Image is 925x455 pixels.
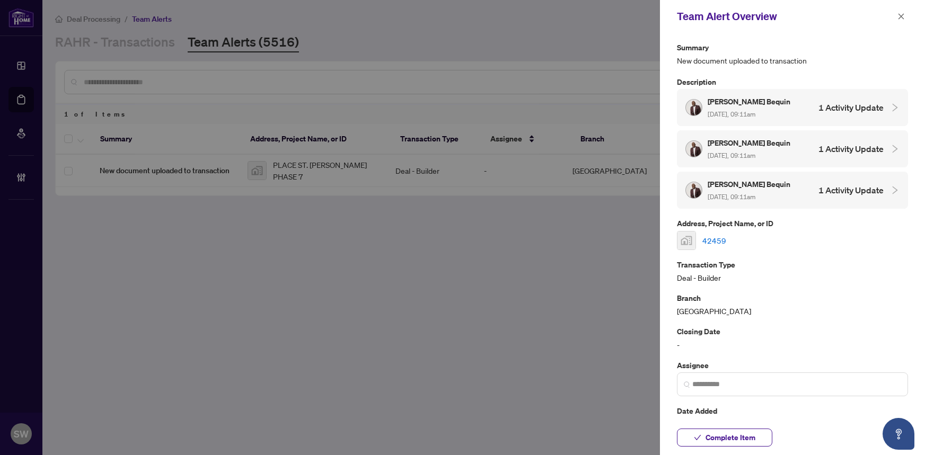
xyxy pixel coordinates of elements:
h4: 1 Activity Update [818,101,884,114]
div: Team Alert Overview [677,8,894,24]
h4: 1 Activity Update [818,142,884,155]
img: Profile Icon [686,141,702,157]
a: 42459 [702,235,726,246]
img: Profile Icon [686,182,702,198]
div: Profile Icon[PERSON_NAME] Bequin [DATE], 09:11am1 Activity Update [677,130,908,167]
span: check [694,434,701,441]
span: collapsed [890,144,900,154]
span: [DATE], 09:11am [708,110,755,118]
span: New document uploaded to transaction [677,55,908,67]
p: Date Added [677,405,908,417]
div: [GEOGRAPHIC_DATA] [677,292,908,317]
p: Summary [677,41,908,53]
img: search_icon [684,381,690,388]
p: Closing Date [677,325,908,337]
img: thumbnail-img [677,231,695,249]
p: Description [677,76,908,88]
button: Open asap [883,418,914,450]
p: Assignee [677,359,908,371]
img: Profile Icon [686,100,702,115]
div: Deal - Builder [677,258,908,283]
span: [DATE], 09:19am [677,418,908,430]
button: Complete Item [677,429,772,447]
span: collapsed [890,185,900,195]
span: [DATE], 09:11am [708,193,755,201]
div: Profile Icon[PERSON_NAME] Bequin [DATE], 09:11am1 Activity Update [677,172,908,209]
p: Branch [677,292,908,304]
span: close [897,13,905,20]
span: [DATE], 09:11am [708,151,755,159]
span: collapsed [890,103,900,112]
h5: [PERSON_NAME] Bequin [708,137,792,149]
span: Complete Item [706,429,755,446]
h5: [PERSON_NAME] Bequin [708,178,792,190]
h4: 1 Activity Update [818,184,884,197]
div: - [677,325,908,350]
p: Transaction Type [677,258,908,271]
div: Profile Icon[PERSON_NAME] Bequin [DATE], 09:11am1 Activity Update [677,89,908,126]
h5: [PERSON_NAME] Bequin [708,95,792,108]
p: Address, Project Name, or ID [677,217,908,229]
